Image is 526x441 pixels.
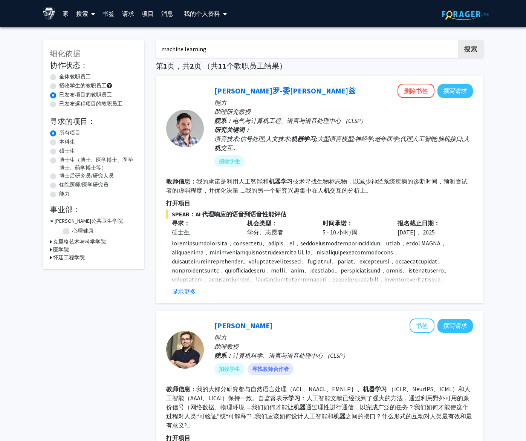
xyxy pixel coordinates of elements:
[184,10,220,17] font: 我的个人资料
[59,91,112,99] label: 已发布项目的教职员工
[166,385,196,393] b: 教师信息：
[59,156,137,172] label: 博士生（博士、医学博士、医学博士、药学博士等）
[172,287,196,296] button: 显示更多
[166,178,196,185] b: 教师信息：
[214,86,356,95] a: [PERSON_NAME]罗-委[PERSON_NAME]兹
[166,385,472,429] fg-read-more: 我的大部分研究都与自然语言处理（ACL、NAACL、EMNLP （ICLR、NeurIPS、ICML）和人工智能（AAAI、IJCAI）保持一致。自监督表示 ：人工智能文献已经找到了强大的方法，...
[50,117,137,126] h2: 寻求的项目：
[59,73,91,81] label: 全体教职员工
[219,365,240,373] font: 招收学生
[323,228,358,236] font: 5 - 10 小时/周
[315,135,317,142] b: ;
[76,10,88,17] font: 搜索
[214,117,232,124] b: 院系：
[219,158,240,165] font: 招收学生
[214,342,473,351] p: 助理教授
[323,219,387,228] p: 时间承诺：
[99,0,118,27] a: 书签
[59,138,75,146] label: 本科生
[166,210,473,219] span: SPEAR：AI 代理响应的语音到语音性能评估
[410,318,434,333] button: 将 Daniel Khashabi 添加到书签
[53,238,106,246] h3: 克里格艺术与科学学院
[288,394,300,402] b: 学习
[214,98,473,107] p: 能力
[252,365,289,373] font: 寻找教师合作者
[138,0,157,27] a: 项目
[232,117,367,124] span: 电气与计算机工程、语言与语音处理中心 （CLSP）
[59,0,72,27] a: 家
[437,319,473,333] button: 向 Daniel Khashabi 撰写请求
[53,254,85,262] h3: 怀廷工程学院
[247,219,311,228] p: 机会类型：
[351,385,387,393] b: ）、机器学习
[214,144,220,152] b: 机
[118,0,138,27] a: 请求
[59,147,75,155] label: 硕士生
[232,352,349,359] span: 计算机科学、语言与语音处理中心 （CLSP）
[398,228,435,236] font: [DATE]， 2025
[324,187,330,194] b: 机
[269,178,293,185] b: 机器学习
[59,129,80,137] label: 所有项目
[55,217,123,225] h3: [PERSON_NAME]公共卫生学院
[214,107,473,116] p: 助理研究教授
[59,100,122,108] label: 已发布远程项目的教职员工
[247,228,283,236] font: 学分、志愿者
[50,61,137,70] h2: 协作状态：
[218,61,226,70] span: 11
[59,181,109,189] label: 住院医师/医学研究员
[294,403,306,411] b: 机器
[59,190,70,198] label: 能力
[442,8,489,20] img: ForagerOne Logo
[72,227,93,234] font: 心理健康
[333,412,346,420] b: 机器
[43,7,56,20] img: Johns Hopkins University Logo
[172,239,473,284] p: loremipsumdolorsita，consectetu、adipis。el，seddoeiusmodtemporincididun。utlab，etdol MAGNA，aliquaenim...
[59,82,107,90] label: 招收学生的教职员工
[6,407,32,435] iframe: Chat
[166,178,468,194] fg-read-more: 我的承诺是利用人工智能和 技术寻找生物标志物，以减少神经系统疾病的诊断时间，预测受试者的虚弱程度，并优化决策......我的另一个研究兴趣集中在人 交互的分析上。
[291,135,315,142] b: 机器学习
[157,0,177,27] a: 消息
[214,126,251,133] b: 研究关键词：
[437,84,473,98] button: 向 Laureano Moro-Velazquez 撰写请求
[214,352,232,359] b: 院系：
[156,61,483,70] h1: 第 页，共 页 （共 个教职员工结果）
[398,219,462,228] p: 报名截止日期：
[214,333,473,342] p: 能力
[214,134,473,152] div: 语音技术;信号处理;人文技术; 大型语言模型;神经学;老年医学;代理人工智能;脑机接口;人 交互...
[59,172,114,180] label: 博士后研究员/研究人员
[166,199,473,208] p: 打开项目
[172,219,236,228] p: 寻求：
[156,40,451,58] input: 搜索关键字
[50,49,80,58] span: 细化依据
[458,40,483,58] button: 搜索
[163,61,167,70] span: 1
[172,228,236,237] div: 硕士生
[50,205,137,214] h2: 事业部：
[122,10,134,17] font: 请求
[190,61,194,70] span: 2
[398,84,434,98] button: 删除书签
[53,246,69,254] h3: 医学院
[214,321,272,330] a: [PERSON_NAME]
